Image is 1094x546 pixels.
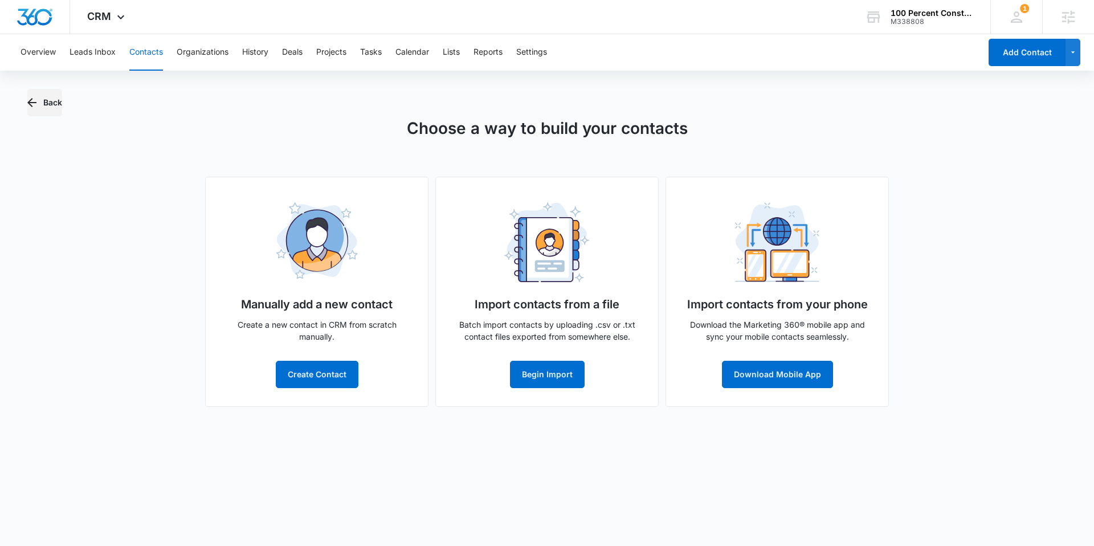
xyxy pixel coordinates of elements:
p: Create a new contact in CRM from scratch manually. [224,319,410,343]
button: Overview [21,34,56,71]
h1: Choose a way to build your contacts [407,116,688,140]
span: CRM [87,10,111,22]
div: account id [891,18,974,26]
button: Settings [516,34,547,71]
button: Organizations [177,34,228,71]
button: Contacts [129,34,163,71]
h5: Import contacts from your phone [687,296,868,313]
button: Deals [282,34,303,71]
button: Lists [443,34,460,71]
span: 1 [1020,4,1029,13]
button: Reports [473,34,503,71]
button: Leads Inbox [70,34,116,71]
div: notifications count [1020,4,1029,13]
button: Back [27,89,62,116]
h5: Import contacts from a file [475,296,619,313]
p: Download the Marketing 360® mobile app and sync your mobile contacts seamlessly. [684,319,870,343]
button: Download Mobile App [722,361,833,388]
button: Create Contact [276,361,358,388]
button: Projects [316,34,346,71]
button: Calendar [395,34,429,71]
div: account name [891,9,974,18]
button: History [242,34,268,71]
button: Add Contact [989,39,1066,66]
button: Tasks [360,34,382,71]
h5: Manually add a new contact [241,296,393,313]
button: Begin Import [510,361,585,388]
p: Batch import contacts by uploading .csv or .txt contact files exported from somewhere else. [454,319,640,343]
